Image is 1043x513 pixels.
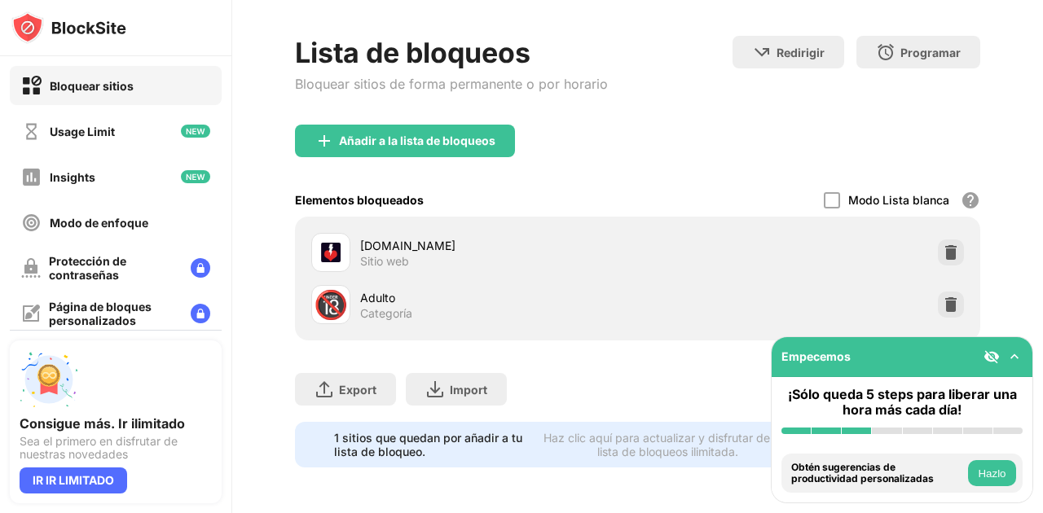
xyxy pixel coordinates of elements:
[191,304,210,323] img: lock-menu.svg
[21,76,42,96] img: block-on.svg
[314,288,348,322] div: 🔞
[191,258,210,278] img: lock-menu.svg
[334,431,526,458] div: 1 sitios que quedan por añadir a tu lista de bloqueo.
[50,216,148,230] div: Modo de enfoque
[360,306,412,321] div: Categoría
[360,254,409,269] div: Sitio web
[848,193,949,207] div: Modo Lista blanca
[781,387,1023,418] div: ¡Sólo queda 5 steps para liberar una hora más cada día!
[360,289,638,306] div: Adulto
[21,167,42,187] img: insights-off.svg
[1006,349,1023,365] img: omni-setup-toggle.svg
[535,431,802,458] div: Haz clic aquí para actualizar y disfrutar de una lista de bloqueos ilimitada.
[181,125,210,138] img: new-icon.svg
[339,383,376,397] div: Export
[968,460,1016,486] button: Hazlo
[295,76,608,92] div: Bloquear sitios de forma permanente o por horario
[295,36,608,69] div: Lista de bloqueos
[11,11,126,44] img: logo-blocksite.svg
[49,254,178,282] div: Protección de contraseñas
[295,193,424,207] div: Elementos bloqueados
[21,213,42,233] img: focus-off.svg
[21,304,41,323] img: customize-block-page-off.svg
[321,243,341,262] img: favicons
[20,435,212,461] div: Sea el primero en disfrutar de nuestras novedades
[21,258,41,278] img: password-protection-off.svg
[900,46,961,59] div: Programar
[20,467,127,493] div: IR IR LIMITADO
[450,383,487,397] div: Import
[49,300,178,327] div: Página de bloques personalizados
[50,125,115,138] div: Usage Limit
[21,121,42,142] img: time-usage-off.svg
[777,46,825,59] div: Redirigir
[984,349,1000,365] img: eye-not-visible.svg
[339,134,495,147] div: Añadir a la lista de bloqueos
[50,79,134,93] div: Bloquear sitios
[181,170,210,183] img: new-icon.svg
[20,350,78,409] img: push-unlimited.svg
[791,462,964,485] div: Obtén sugerencias de productividad personalizadas
[50,170,95,184] div: Insights
[781,349,851,363] div: Empecemos
[20,415,212,432] div: Consigue más. Ir ilimitado
[360,237,638,254] div: [DOMAIN_NAME]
